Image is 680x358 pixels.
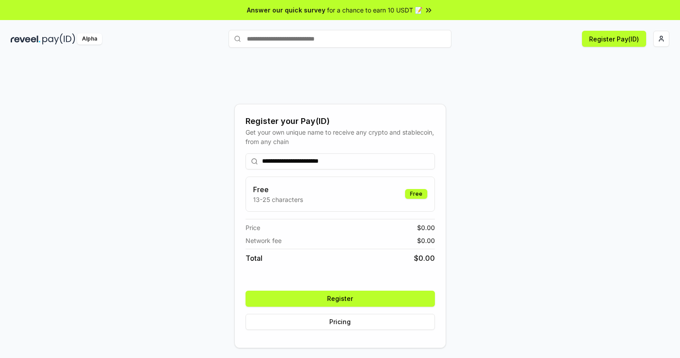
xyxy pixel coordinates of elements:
[327,5,422,15] span: for a chance to earn 10 USDT 📝
[246,223,260,232] span: Price
[582,31,646,47] button: Register Pay(ID)
[246,236,282,245] span: Network fee
[417,223,435,232] span: $ 0.00
[253,195,303,204] p: 13-25 characters
[11,33,41,45] img: reveel_dark
[246,128,435,146] div: Get your own unique name to receive any crypto and stablecoin, from any chain
[405,189,427,199] div: Free
[414,253,435,263] span: $ 0.00
[253,184,303,195] h3: Free
[77,33,102,45] div: Alpha
[246,291,435,307] button: Register
[417,236,435,245] span: $ 0.00
[247,5,325,15] span: Answer our quick survey
[246,314,435,330] button: Pricing
[42,33,75,45] img: pay_id
[246,253,262,263] span: Total
[246,115,435,128] div: Register your Pay(ID)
